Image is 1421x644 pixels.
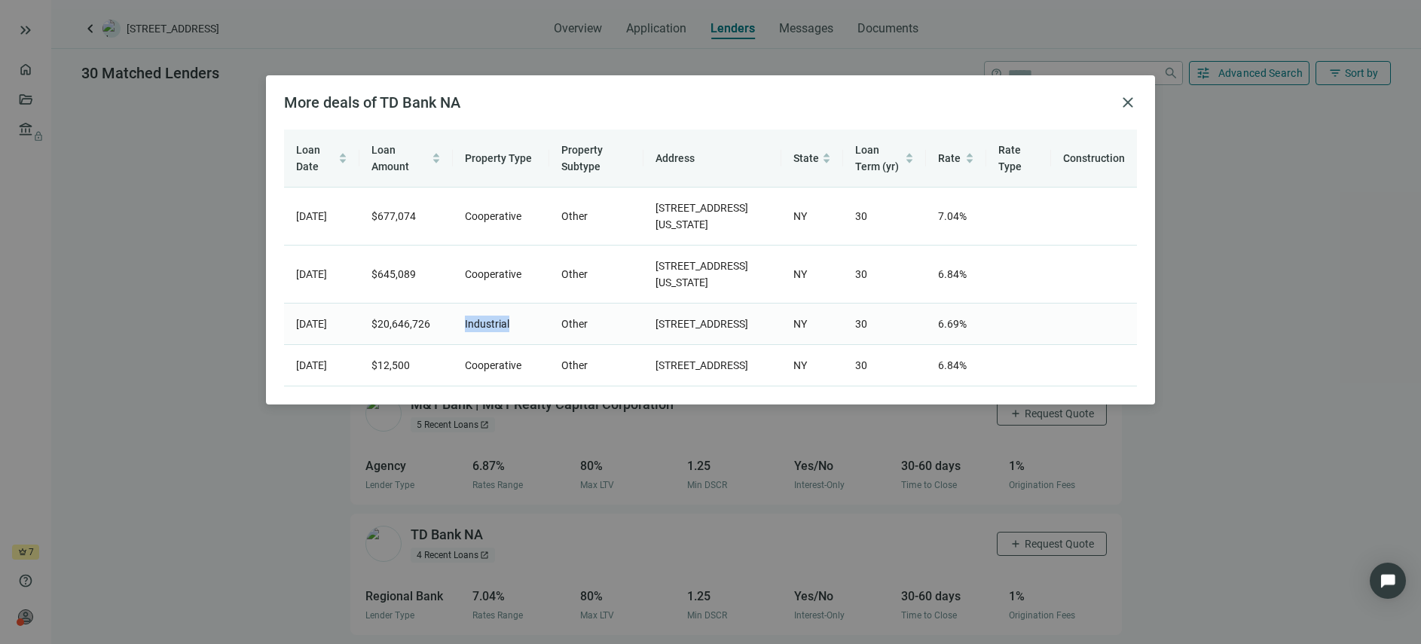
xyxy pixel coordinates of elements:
[371,318,430,330] span: $20,646,726
[1119,93,1137,111] button: close
[561,359,588,371] span: Other
[561,318,588,330] span: Other
[296,144,320,172] span: Loan Date
[855,210,867,222] span: 30
[1063,152,1125,164] span: Construction
[938,268,967,280] span: 6.84%
[643,188,781,246] td: [STREET_ADDRESS][US_STATE]
[855,359,867,371] span: 30
[284,93,1113,111] h2: More deals of TD Bank NA
[643,304,781,345] td: [STREET_ADDRESS]
[938,210,967,222] span: 7.04%
[938,152,961,164] span: Rate
[465,318,509,330] span: Industrial
[371,359,410,371] span: $12,500
[793,359,807,371] span: NY
[371,268,416,280] span: $645,089
[1370,563,1406,599] div: Open Intercom Messenger
[643,246,781,304] td: [STREET_ADDRESS][US_STATE]
[938,359,967,371] span: 6.84%
[465,152,532,164] span: Property Type
[855,268,867,280] span: 30
[998,144,1022,172] span: Rate Type
[855,318,867,330] span: 30
[561,268,588,280] span: Other
[655,152,695,164] span: Address
[793,152,819,164] span: State
[296,318,327,330] span: [DATE]
[793,318,807,330] span: NY
[296,359,327,371] span: [DATE]
[296,268,327,280] span: [DATE]
[465,210,521,222] span: Cooperative
[643,345,781,386] td: [STREET_ADDRESS]
[296,210,327,222] span: [DATE]
[855,144,899,172] span: Loan Term (yr)
[465,268,521,280] span: Cooperative
[793,210,807,222] span: NY
[561,210,588,222] span: Other
[938,318,967,330] span: 6.69%
[371,144,409,172] span: Loan Amount
[465,359,521,371] span: Cooperative
[371,210,416,222] span: $677,074
[793,268,807,280] span: NY
[561,144,603,172] span: Property Subtype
